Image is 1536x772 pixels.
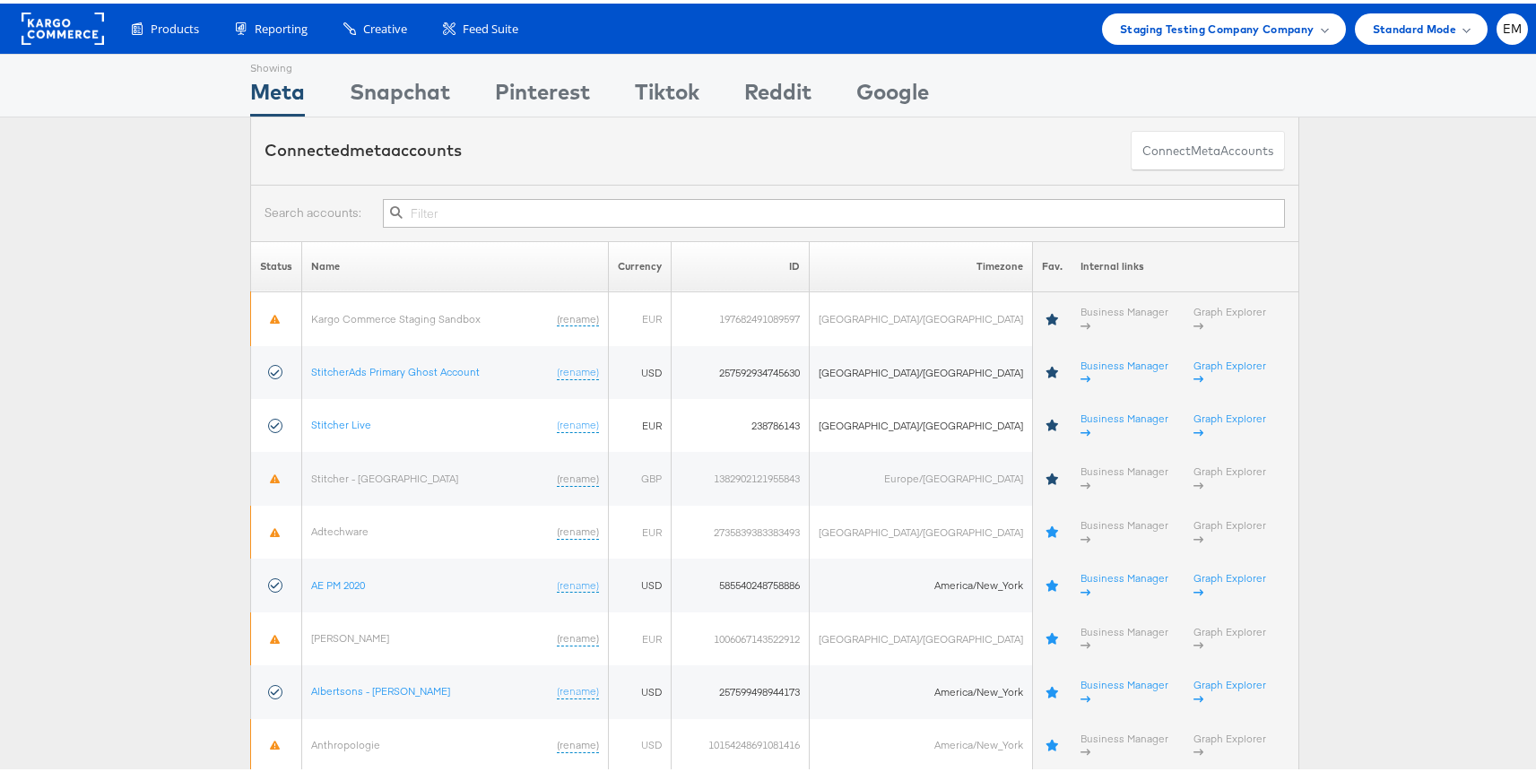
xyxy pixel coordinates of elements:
[151,17,199,34] span: Products
[557,361,599,377] a: (rename)
[810,395,1033,448] td: [GEOGRAPHIC_DATA]/[GEOGRAPHIC_DATA]
[255,17,308,34] span: Reporting
[609,395,672,448] td: EUR
[350,136,391,157] span: meta
[609,502,672,555] td: EUR
[609,289,672,343] td: EUR
[672,555,810,608] td: 585540248758886
[311,308,481,322] a: Kargo Commerce Staging Sandbox
[1080,621,1168,649] a: Business Manager
[672,289,810,343] td: 197682491089597
[635,73,699,113] div: Tiktok
[557,734,599,750] a: (rename)
[810,343,1033,395] td: [GEOGRAPHIC_DATA]/[GEOGRAPHIC_DATA]
[311,468,458,481] a: Stitcher - [GEOGRAPHIC_DATA]
[495,73,590,113] div: Pinterest
[363,17,407,34] span: Creative
[311,575,365,588] a: AE PM 2020
[1080,301,1168,329] a: Business Manager
[302,238,609,289] th: Name
[557,628,599,643] a: (rename)
[1080,408,1168,436] a: Business Manager
[672,395,810,448] td: 238786143
[810,609,1033,662] td: [GEOGRAPHIC_DATA]/[GEOGRAPHIC_DATA]
[1193,568,1266,595] a: Graph Explorer
[557,414,599,429] a: (rename)
[609,662,672,715] td: USD
[311,681,450,694] a: Albertsons - [PERSON_NAME]
[672,238,810,289] th: ID
[311,628,389,641] a: [PERSON_NAME]
[1080,674,1168,702] a: Business Manager
[810,662,1033,715] td: America/New_York
[609,555,672,608] td: USD
[609,716,672,768] td: USD
[311,361,480,375] a: StitcherAds Primary Ghost Account
[1373,16,1456,35] span: Standard Mode
[672,609,810,662] td: 1006067143522912
[810,502,1033,555] td: [GEOGRAPHIC_DATA]/[GEOGRAPHIC_DATA]
[1193,301,1266,329] a: Graph Explorer
[1193,515,1266,542] a: Graph Explorer
[1191,139,1220,156] span: meta
[557,468,599,483] a: (rename)
[1193,408,1266,436] a: Graph Explorer
[311,414,371,428] a: Stitcher Live
[311,734,380,748] a: Anthropologie
[609,343,672,395] td: USD
[810,238,1033,289] th: Timezone
[383,195,1285,224] input: Filter
[1503,20,1523,31] span: EM
[250,73,305,113] div: Meta
[1193,728,1266,756] a: Graph Explorer
[672,448,810,501] td: 1382902121955843
[810,716,1033,768] td: America/New_York
[1193,674,1266,702] a: Graph Explorer
[672,502,810,555] td: 2735839383383493
[463,17,518,34] span: Feed Suite
[1193,461,1266,489] a: Graph Explorer
[311,521,369,534] a: Adtechware
[810,289,1033,343] td: [GEOGRAPHIC_DATA]/[GEOGRAPHIC_DATA]
[672,716,810,768] td: 10154248691081416
[1131,127,1285,168] button: ConnectmetaAccounts
[1080,728,1168,756] a: Business Manager
[672,343,810,395] td: 257592934745630
[350,73,450,113] div: Snapchat
[250,51,305,73] div: Showing
[1080,515,1168,542] a: Business Manager
[251,238,302,289] th: Status
[810,555,1033,608] td: America/New_York
[557,521,599,536] a: (rename)
[557,308,599,324] a: (rename)
[557,575,599,590] a: (rename)
[744,73,811,113] div: Reddit
[1120,16,1315,35] span: Staging Testing Company Company
[609,238,672,289] th: Currency
[672,662,810,715] td: 257599498944173
[856,73,929,113] div: Google
[557,681,599,696] a: (rename)
[1080,355,1168,383] a: Business Manager
[265,135,462,159] div: Connected accounts
[1193,621,1266,649] a: Graph Explorer
[810,448,1033,501] td: Europe/[GEOGRAPHIC_DATA]
[609,448,672,501] td: GBP
[1080,461,1168,489] a: Business Manager
[1080,568,1168,595] a: Business Manager
[609,609,672,662] td: EUR
[1193,355,1266,383] a: Graph Explorer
